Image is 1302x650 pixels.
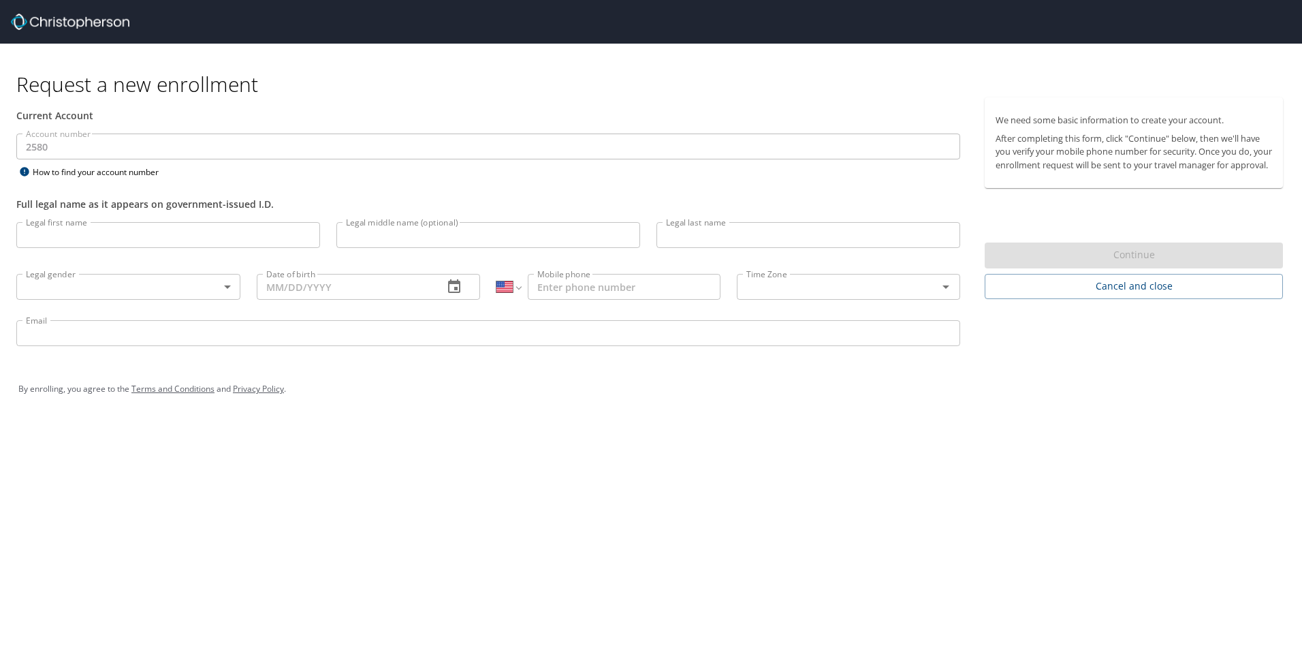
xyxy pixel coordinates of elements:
button: Open [936,277,955,296]
button: Cancel and close [985,274,1283,299]
span: Cancel and close [996,278,1272,295]
input: MM/DD/YYYY [257,274,433,300]
a: Privacy Policy [233,383,284,394]
input: Enter phone number [528,274,720,300]
div: Full legal name as it appears on government-issued I.D. [16,197,960,211]
h1: Request a new enrollment [16,71,1294,97]
p: After completing this form, click "Continue" below, then we'll have you verify your mobile phone ... [996,132,1272,172]
div: How to find your account number [16,164,187,181]
a: Terms and Conditions [131,383,215,394]
div: ​ [16,274,240,300]
img: cbt logo [11,14,129,30]
div: Current Account [16,108,960,123]
p: We need some basic information to create your account. [996,114,1272,127]
div: By enrolling, you agree to the and . [18,372,1284,406]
